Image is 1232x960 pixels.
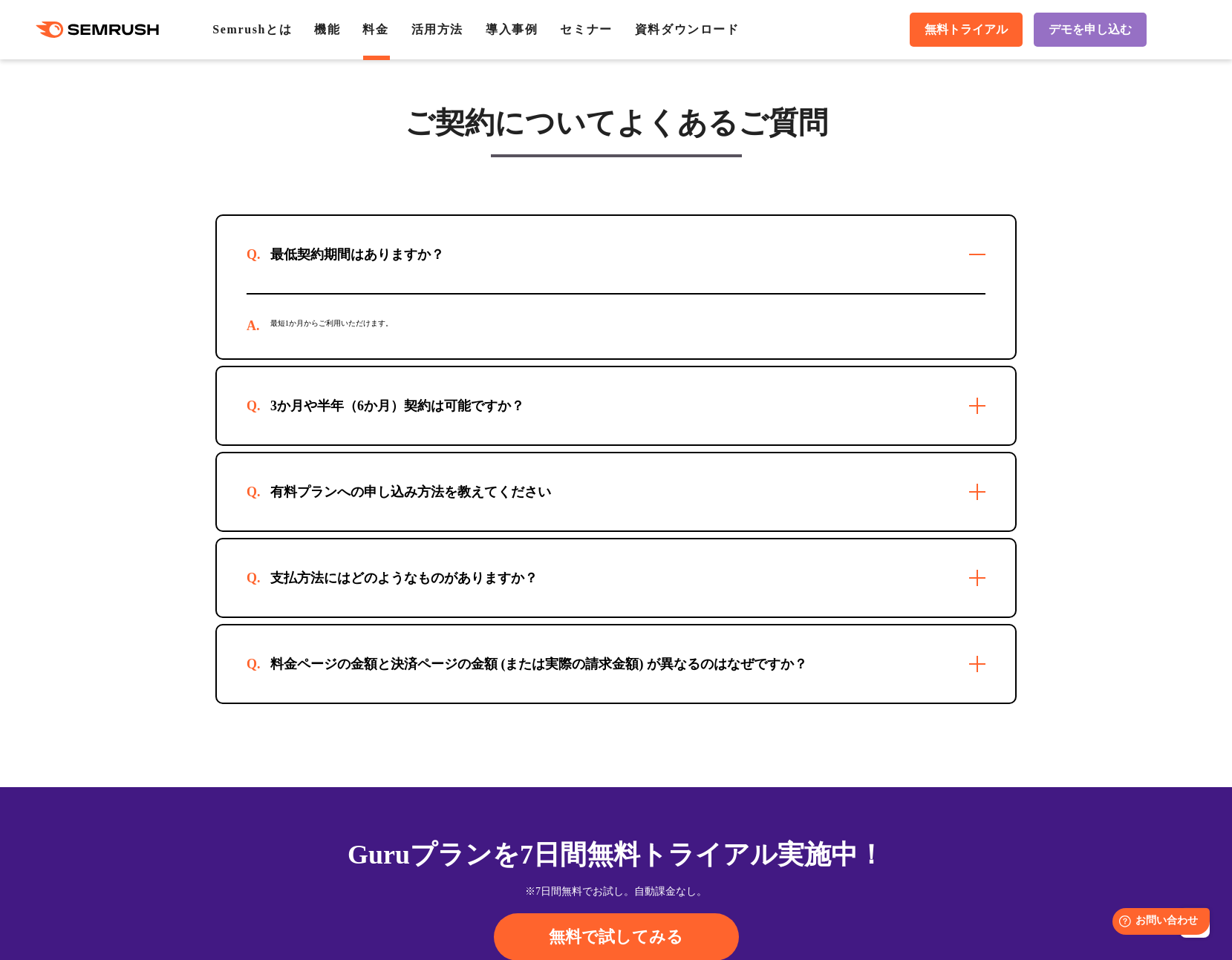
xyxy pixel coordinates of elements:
[1049,22,1132,38] span: デモを申し込む
[362,23,388,36] a: 料金
[910,13,1023,47] a: 無料トライアル
[215,835,1017,875] div: Guruプランを7日間
[247,483,575,501] div: 有料プランへの申し込み方法を教えてください
[411,23,463,36] a: 活用方法
[215,105,1017,142] h3: ご契約についてよくあるご質問
[247,569,561,587] div: 支払方法にはどのようなものがありますか？
[635,23,740,36] a: 資料ダウンロード
[314,23,340,36] a: 機能
[215,884,1017,899] div: ※7日間無料でお試し。自動課金なし。
[247,655,831,673] div: 料金ページの金額と決済ページの金額 (または実際の請求金額) が異なるのはなぜですか？
[247,397,548,415] div: 3か月や半年（6か月）契約は可能ですか？
[247,295,985,358] div: 最短1か月からご利用いただけます。
[549,926,683,948] span: 無料で試してみる
[1100,902,1216,944] iframe: Help widget launcher
[247,246,468,263] div: 最低契約期間はありますか？
[212,23,292,36] a: Semrushとは
[1034,13,1147,47] a: デモを申し込む
[925,22,1008,38] span: 無料トライアル
[560,23,612,36] a: セミナー
[486,23,538,36] a: 導入事例
[587,840,884,869] span: 無料トライアル実施中！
